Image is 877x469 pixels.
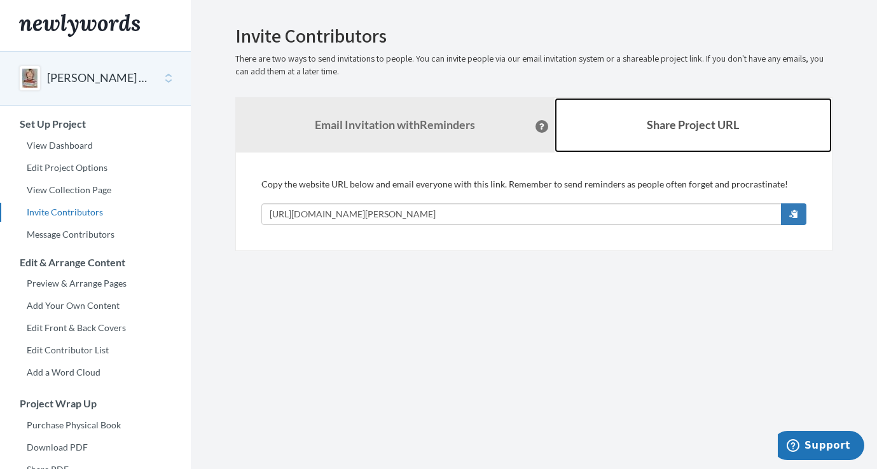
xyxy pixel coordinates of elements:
h2: Invite Contributors [235,25,832,46]
h3: Edit & Arrange Content [1,257,191,268]
iframe: Opens a widget where you can chat to one of our agents [778,431,864,463]
b: Share Project URL [647,118,739,132]
button: [PERSON_NAME] 60th Birthday! [47,70,150,86]
div: Copy the website URL below and email everyone with this link. Remember to send reminders as peopl... [261,178,806,225]
h3: Set Up Project [1,118,191,130]
p: There are two ways to send invitations to people. You can invite people via our email invitation ... [235,53,832,78]
strong: Email Invitation with Reminders [315,118,475,132]
h3: Project Wrap Up [1,398,191,409]
img: Newlywords logo [19,14,140,37]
